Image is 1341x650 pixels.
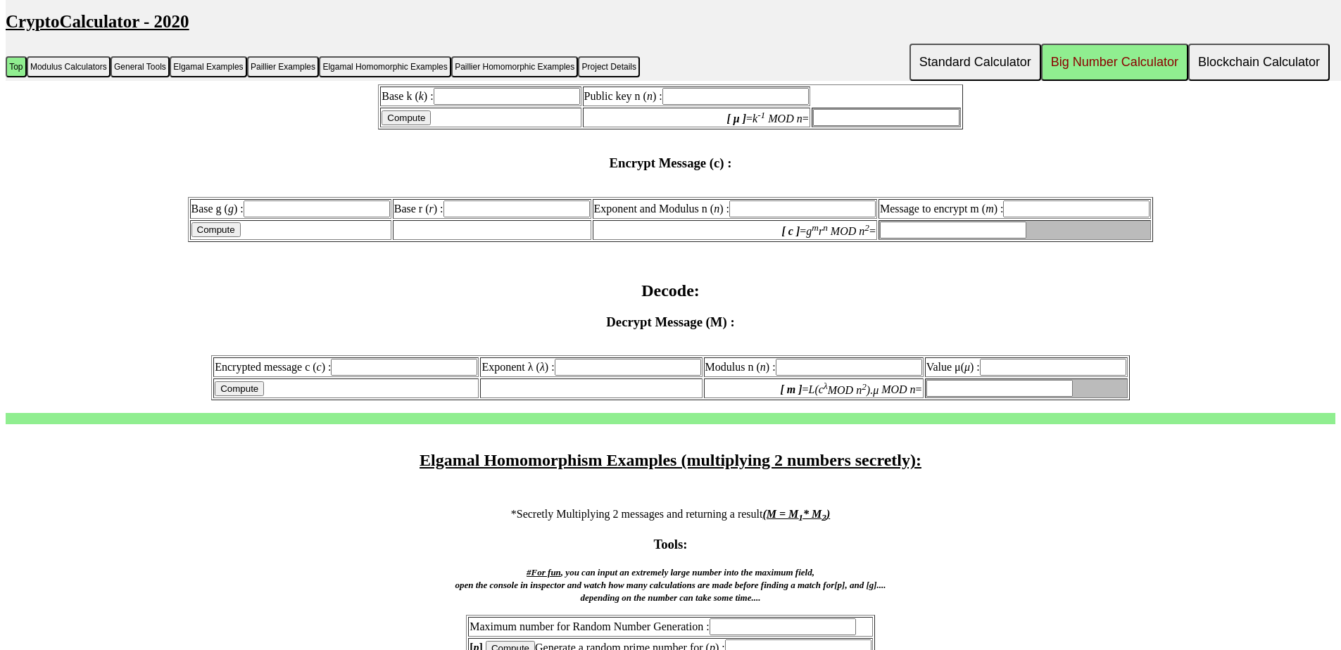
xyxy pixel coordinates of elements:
[704,378,924,398] td: = =
[834,580,886,590] i: [p], and [g]....
[823,222,828,233] sup: n
[317,361,322,373] i: c
[420,451,921,469] u: Elgamal Homomorphism Examples (multiplying 2 numbers secretly):
[824,381,828,391] i: λ
[319,56,451,77] button: Elgamal Homomorphic Examples
[828,384,879,396] i: MOD n ).μ
[831,225,856,237] i: MOD
[6,56,27,77] button: Top
[862,381,867,391] sup: 2
[27,56,111,77] button: Modulus Calculators
[757,110,765,120] i: -1
[6,508,1335,523] p: *Secretly Multiplying 2 messages and returning a result
[593,220,877,240] td: = =
[768,113,793,125] i: MOD
[527,567,561,578] u: #For fun
[760,361,766,373] i: n
[819,225,828,237] i: r
[641,281,700,300] b: Decode:
[797,113,802,125] i: n
[191,222,241,237] input: Compute
[228,203,234,215] i: g
[451,56,578,77] button: Paillier Homomorphic Examples
[455,567,886,603] i: , you can input an extremely large number into the maximum field, open the console in inspector a...
[753,113,757,125] i: k
[909,44,1041,81] button: Standard Calculator
[215,381,264,396] input: Compute
[6,537,1335,552] h3: Tools:
[781,225,800,237] b: [ c ]
[798,512,803,523] sub: 1
[910,384,916,396] i: n
[726,113,746,125] b: [ μ ]
[879,199,1152,219] td: Message to encrypt m ( ) :
[190,199,391,219] td: Base g ( ) :
[881,384,907,396] i: MOD
[809,384,824,396] i: L(c
[762,508,830,520] i: (M = M * M )
[647,90,653,102] i: n
[419,90,424,102] i: k
[714,203,719,215] i: n
[704,357,924,377] td: Modulus n ( ) :
[170,56,247,77] button: Elgamal Examples
[859,225,869,237] i: n
[806,225,812,237] i: g
[6,314,1335,330] h3: Decrypt Message (M) :
[393,199,591,219] td: Base r ( ) :
[382,110,431,125] input: Compute
[111,56,170,77] button: General Tools
[986,203,994,215] i: m
[583,87,810,106] td: Public key n ( ) :
[578,56,640,77] button: Project Details
[540,361,545,373] i: λ
[6,155,1335,171] h3: Encrypt Message (c) :
[468,617,872,637] td: Maximum number for Random Number Generation :
[925,357,1128,377] td: Value μ( ) :
[1188,44,1330,81] button: Blockchain Calculator
[213,357,479,377] td: Encrypted message c ( ) :
[247,56,319,77] button: Paillier Examples
[429,203,434,215] i: r
[864,222,869,233] sup: 2
[593,199,877,219] td: Exponent and Modulus n ( ) :
[1041,44,1188,81] button: Big Number Calculator
[780,384,802,396] b: [ m ]
[380,87,581,106] td: Base k ( ) :
[583,108,810,127] td: = =
[964,361,970,373] i: μ
[821,512,826,523] sub: 2
[812,222,819,233] i: m
[6,12,189,31] u: CryptoCalculator - 2020
[480,357,702,377] td: Exponent λ ( ) :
